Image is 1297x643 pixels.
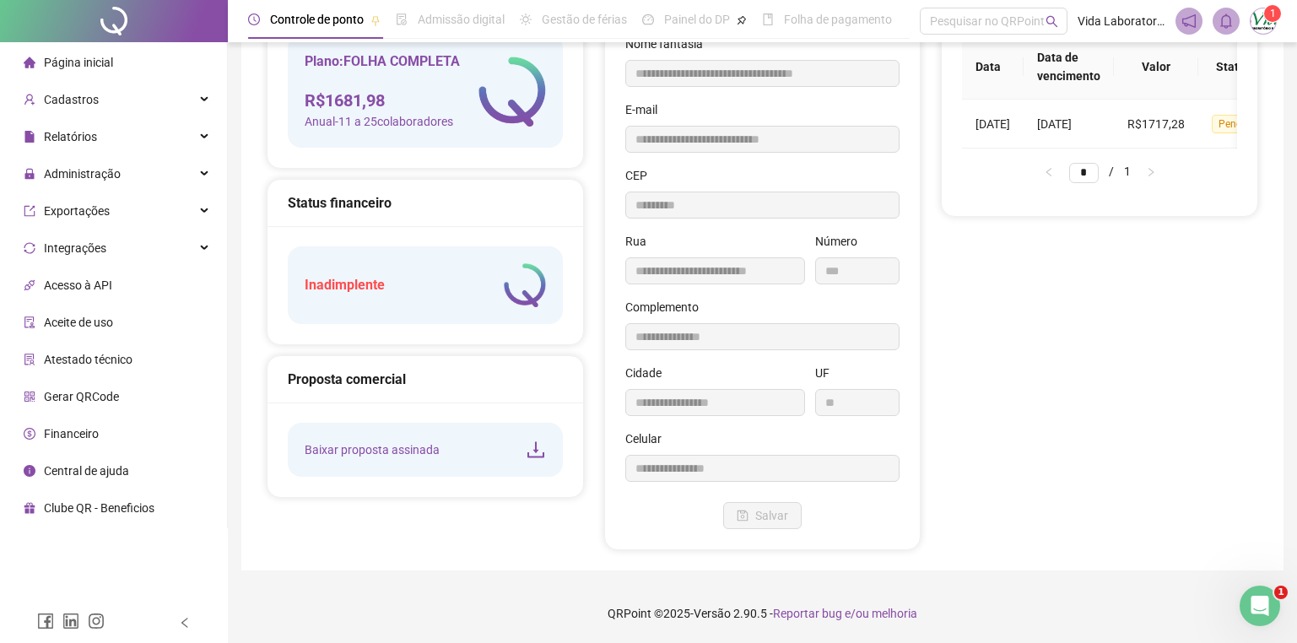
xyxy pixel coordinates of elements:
[1212,115,1268,133] span: Pendente
[1251,8,1276,34] img: 76119
[1114,35,1198,100] th: Valor
[1138,162,1165,182] button: right
[504,263,546,307] img: logo-atual-colorida-simples.ef1a4d5a9bda94f4ab63.png
[24,428,35,440] span: dollar
[37,613,54,629] span: facebook
[44,56,113,69] span: Página inicial
[44,241,106,255] span: Integrações
[44,130,97,143] span: Relatórios
[625,430,673,448] label: Celular
[1270,8,1276,19] span: 1
[815,364,840,382] label: UF
[520,14,532,25] span: sun
[962,35,1024,100] th: Data
[24,131,35,143] span: file
[44,167,121,181] span: Administração
[625,166,658,185] label: CEP
[1109,165,1114,178] span: /
[179,617,191,629] span: left
[248,14,260,25] span: clock-circle
[24,316,35,328] span: audit
[784,13,892,26] span: Folha de pagamento
[24,205,35,217] span: export
[1138,162,1165,182] li: Próxima página
[625,364,673,382] label: Cidade
[773,607,917,620] span: Reportar bug e/ou melhoria
[418,13,505,26] span: Admissão digital
[1024,35,1114,100] th: Data de vencimento
[24,279,35,291] span: api
[1146,167,1156,177] span: right
[478,57,546,127] img: logo-atual-colorida-simples.ef1a4d5a9bda94f4ab63.png
[1240,586,1280,626] iframe: Intercom live chat
[1035,162,1062,182] button: left
[44,464,129,478] span: Central de ajuda
[526,440,546,460] span: download
[1069,162,1131,182] li: 1/1
[288,369,563,390] div: Proposta comercial
[1046,15,1058,28] span: search
[24,502,35,514] span: gift
[305,51,460,72] h5: Plano: FOLHA COMPLETA
[305,440,440,459] span: Baixar proposta assinada
[270,13,364,26] span: Controle de ponto
[44,316,113,329] span: Aceite de uso
[24,391,35,403] span: qrcode
[370,15,381,25] span: pushpin
[1024,100,1114,149] td: [DATE]
[642,14,654,25] span: dashboard
[625,100,668,119] label: E-mail
[44,353,132,366] span: Atestado técnico
[24,242,35,254] span: sync
[305,112,460,131] span: Anual - 11 a 25 colaboradores
[625,298,710,316] label: Complemento
[44,427,99,440] span: Financeiro
[723,502,802,529] button: Salvar
[762,14,774,25] span: book
[228,584,1297,643] footer: QRPoint © 2025 - 2.90.5 -
[24,465,35,477] span: info-circle
[1264,5,1281,22] sup: Atualize o seu contato no menu Meus Dados
[1274,586,1288,599] span: 1
[288,192,563,213] div: Status financeiro
[1035,162,1062,182] li: Página anterior
[44,204,110,218] span: Exportações
[1114,100,1198,149] td: R$1717,28
[664,13,730,26] span: Painel do DP
[44,93,99,106] span: Cadastros
[44,501,154,515] span: Clube QR - Beneficios
[24,57,35,68] span: home
[44,278,112,292] span: Acesso à API
[542,13,627,26] span: Gestão de férias
[737,15,747,25] span: pushpin
[625,232,657,251] label: Rua
[305,89,460,112] h4: R$ 1681,98
[815,232,868,251] label: Número
[1212,57,1255,76] span: Status
[24,168,35,180] span: lock
[1181,14,1197,29] span: notification
[1044,167,1054,177] span: left
[62,613,79,629] span: linkedin
[962,100,1024,149] td: [DATE]
[694,607,731,620] span: Versão
[44,390,119,403] span: Gerar QRCode
[1078,12,1165,30] span: Vida Laboratorio
[625,35,714,53] label: Nome fantasia
[88,613,105,629] span: instagram
[24,354,35,365] span: solution
[396,14,408,25] span: file-done
[305,275,385,295] h5: Inadimplente
[24,94,35,105] span: user-add
[1219,14,1234,29] span: bell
